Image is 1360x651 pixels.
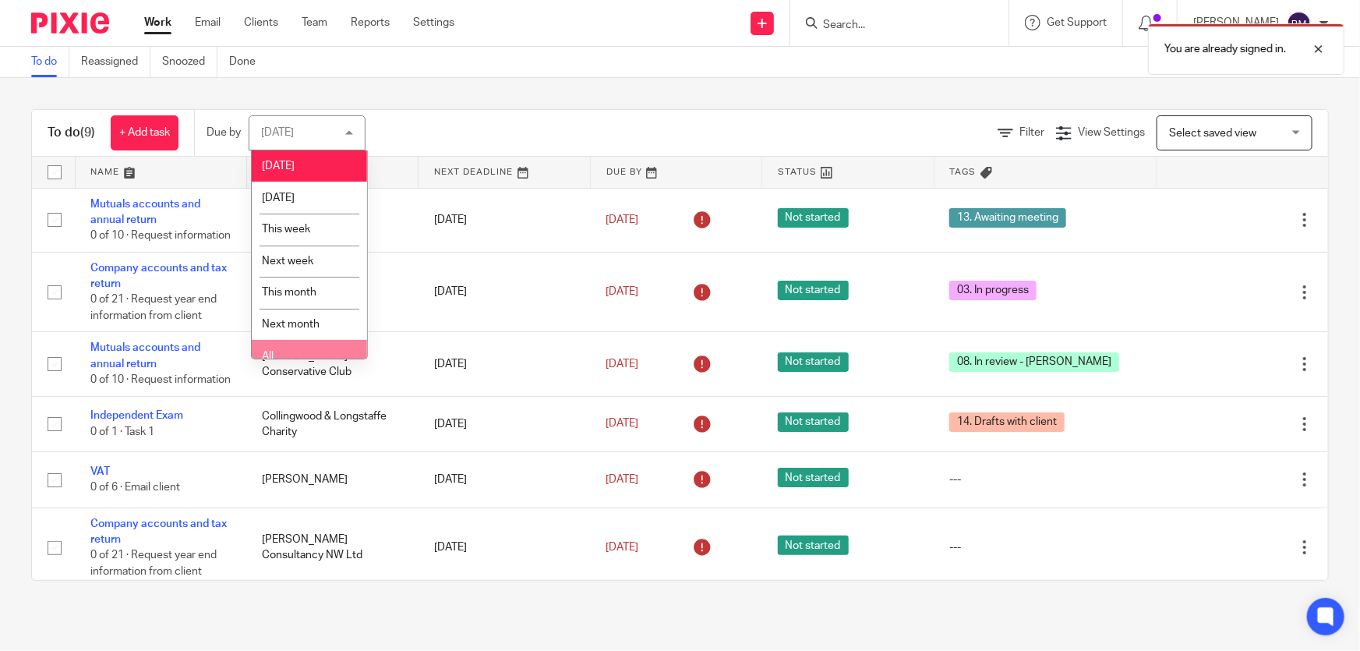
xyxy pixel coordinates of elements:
[90,550,217,577] span: 0 of 21 · Request year end information from client
[81,47,150,77] a: Reassigned
[606,419,638,430] span: [DATE]
[419,332,590,396] td: [DATE]
[606,359,638,370] span: [DATE]
[262,351,274,362] span: All
[111,115,178,150] a: + Add task
[90,199,200,225] a: Mutuals accounts and annual return
[261,127,294,138] div: [DATE]
[90,374,231,385] span: 0 of 10 · Request information
[606,214,638,225] span: [DATE]
[950,168,977,176] span: Tags
[778,208,849,228] span: Not started
[246,396,418,451] td: Collingwood & Longstaffe Charity
[246,508,418,588] td: [PERSON_NAME] Consultancy NW Ltd
[1164,41,1286,57] p: You are already signed in.
[31,12,109,34] img: Pixie
[90,263,227,289] a: Company accounts and tax return
[90,482,180,493] span: 0 of 6 · Email client
[949,472,1140,487] div: ---
[949,540,1140,555] div: ---
[1078,127,1145,138] span: View Settings
[246,252,418,332] td: Elephant Tyre Limited
[778,352,849,372] span: Not started
[778,536,849,555] span: Not started
[195,15,221,30] a: Email
[262,193,295,203] span: [DATE]
[1019,127,1044,138] span: Filter
[262,319,320,330] span: Next month
[949,352,1119,372] span: 08. In review - [PERSON_NAME]
[246,452,418,508] td: [PERSON_NAME]
[207,125,241,140] p: Due by
[244,15,278,30] a: Clients
[413,15,454,30] a: Settings
[262,287,316,298] span: This month
[949,281,1037,300] span: 03. In progress
[606,542,638,553] span: [DATE]
[778,281,849,300] span: Not started
[90,466,110,477] a: VAT
[351,15,390,30] a: Reports
[262,256,313,267] span: Next week
[144,15,171,30] a: Work
[162,47,217,77] a: Snoozed
[778,412,849,432] span: Not started
[80,126,95,139] span: (9)
[949,208,1066,228] span: 13. Awaiting meeting
[419,396,590,451] td: [DATE]
[262,161,295,172] span: [DATE]
[90,410,183,421] a: Independent Exam
[90,295,217,322] span: 0 of 21 · Request year end information from client
[262,224,310,235] span: This week
[419,508,590,588] td: [DATE]
[31,47,69,77] a: To do
[419,188,590,252] td: [DATE]
[90,342,200,369] a: Mutuals accounts and annual return
[90,518,227,545] a: Company accounts and tax return
[1287,11,1312,36] img: svg%3E
[778,468,849,487] span: Not started
[419,452,590,508] td: [DATE]
[1169,128,1256,139] span: Select saved view
[419,252,590,332] td: [DATE]
[48,125,95,141] h1: To do
[229,47,267,77] a: Done
[949,412,1065,432] span: 14. Drafts with client
[246,188,418,252] td: [PERSON_NAME] Conservative Club
[90,426,154,437] span: 0 of 1 · Task 1
[302,15,327,30] a: Team
[246,332,418,396] td: [PERSON_NAME] Conservative Club
[606,474,638,485] span: [DATE]
[90,230,231,241] span: 0 of 10 · Request information
[606,286,638,297] span: [DATE]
